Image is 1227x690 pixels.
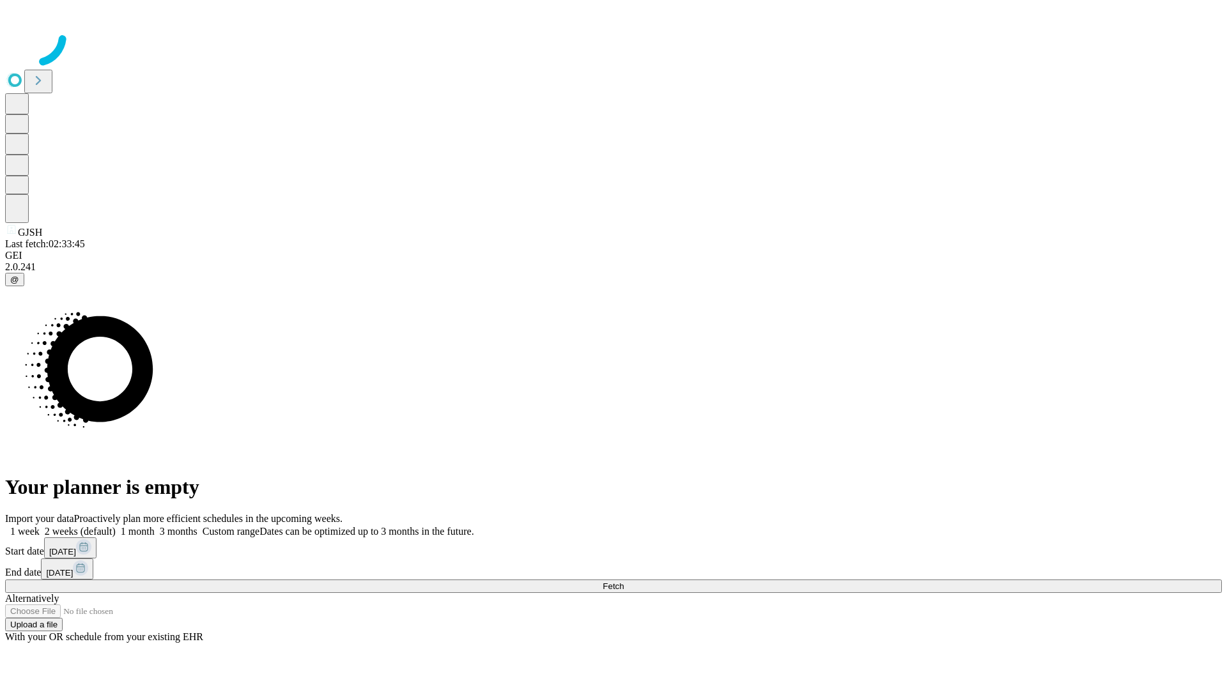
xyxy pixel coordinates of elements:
[121,526,155,537] span: 1 month
[18,227,42,238] span: GJSH
[10,526,40,537] span: 1 week
[5,513,74,524] span: Import your data
[49,547,76,556] span: [DATE]
[5,537,1222,558] div: Start date
[5,475,1222,499] h1: Your planner is empty
[5,618,63,631] button: Upload a file
[603,581,624,591] span: Fetch
[5,631,203,642] span: With your OR schedule from your existing EHR
[45,526,116,537] span: 2 weeks (default)
[5,261,1222,273] div: 2.0.241
[5,558,1222,579] div: End date
[160,526,197,537] span: 3 months
[5,579,1222,593] button: Fetch
[10,275,19,284] span: @
[74,513,343,524] span: Proactively plan more efficient schedules in the upcoming weeks.
[5,593,59,604] span: Alternatively
[41,558,93,579] button: [DATE]
[203,526,259,537] span: Custom range
[44,537,96,558] button: [DATE]
[5,250,1222,261] div: GEI
[5,238,85,249] span: Last fetch: 02:33:45
[259,526,474,537] span: Dates can be optimized up to 3 months in the future.
[5,273,24,286] button: @
[46,568,73,578] span: [DATE]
